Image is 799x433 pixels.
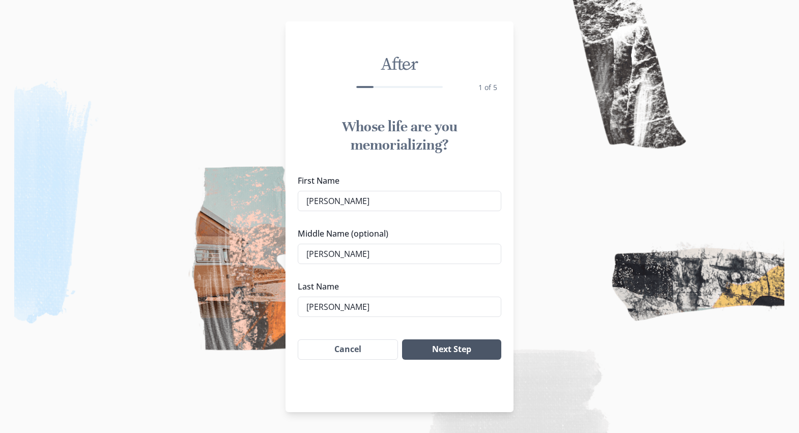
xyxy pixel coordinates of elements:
button: Cancel [298,339,398,360]
span: 1 of 5 [478,82,497,92]
label: First Name [298,175,495,187]
label: Middle Name (optional) [298,227,495,240]
label: Last Name [298,280,495,293]
button: Next Step [402,339,501,360]
h1: Whose life are you memorializing? [298,118,501,154]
